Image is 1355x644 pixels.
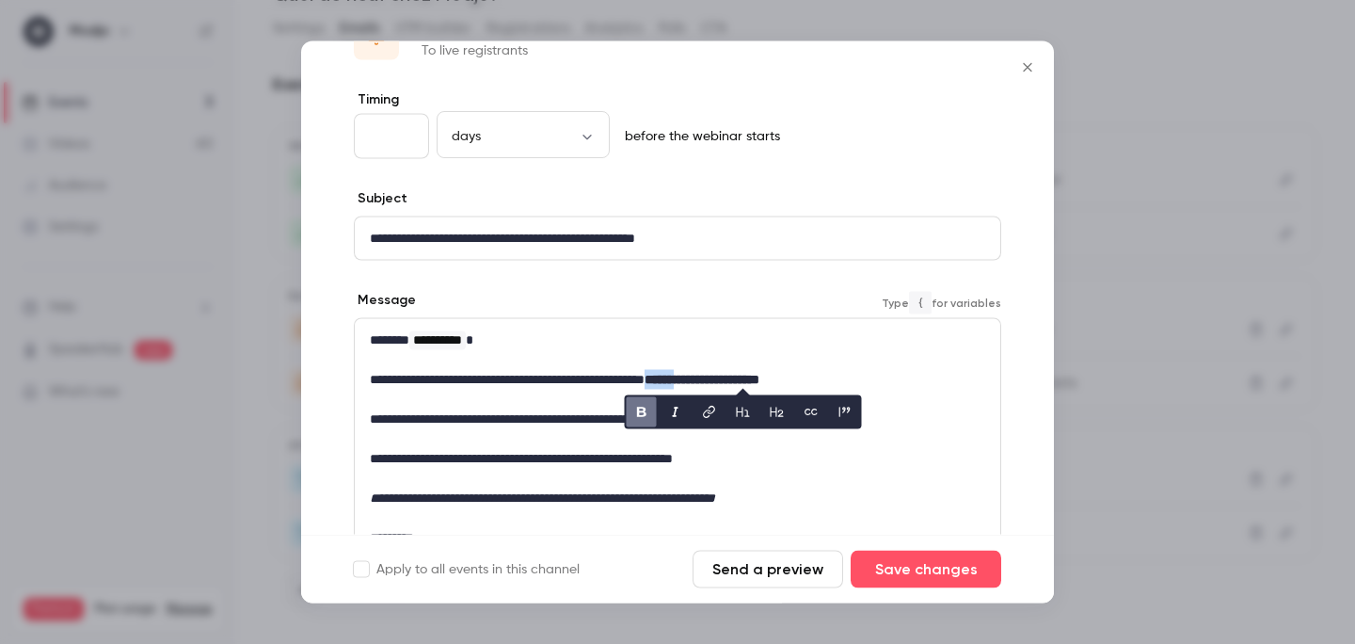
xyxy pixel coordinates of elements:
p: before the webinar starts [617,127,780,146]
label: Apply to all events in this channel [354,560,580,579]
button: italic [661,397,691,427]
div: days [437,126,610,145]
label: Timing [354,90,1001,109]
div: editor [355,217,1000,260]
button: blockquote [830,397,860,427]
div: editor [355,319,1000,579]
span: Type for variables [882,291,1001,314]
p: To live registrants [422,41,565,60]
button: Close [1009,49,1046,87]
button: bold [627,397,657,427]
button: link [694,397,725,427]
label: Message [354,291,416,310]
button: Send a preview [693,551,843,588]
button: Save changes [851,551,1001,588]
code: { [909,291,932,314]
label: Subject [354,189,407,208]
